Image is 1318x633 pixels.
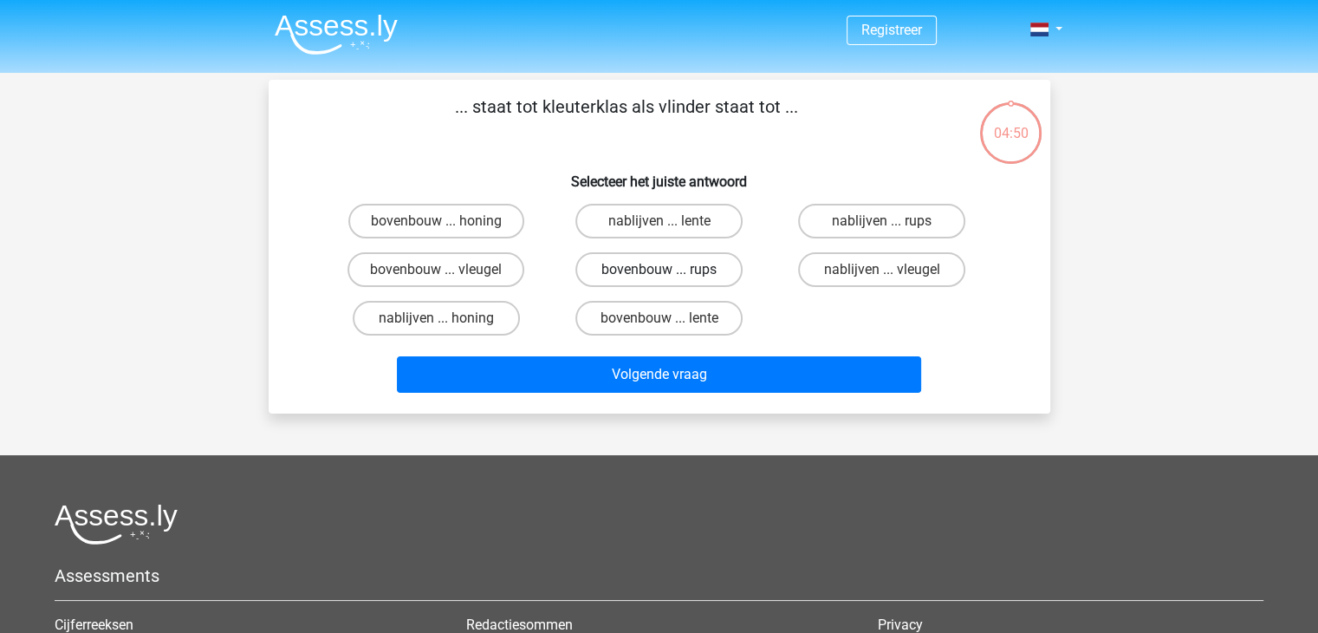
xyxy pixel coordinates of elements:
label: bovenbouw ... lente [575,301,743,336]
label: nablijven ... rups [798,204,965,238]
label: nablijven ... lente [575,204,743,238]
img: Assessly logo [55,504,178,545]
img: Assessly [275,14,398,55]
a: Privacy [878,617,923,633]
a: Cijferreeksen [55,617,133,633]
h6: Selecteer het juiste antwoord [296,160,1023,190]
a: Redactiesommen [466,617,573,633]
label: bovenbouw ... vleugel [347,252,524,287]
label: bovenbouw ... honing [348,204,524,238]
a: Registreer [861,22,922,38]
label: nablijven ... honing [353,301,520,336]
div: 04:50 [978,101,1043,144]
label: bovenbouw ... rups [575,252,743,287]
h5: Assessments [55,565,1263,586]
label: nablijven ... vleugel [798,252,965,287]
p: ... staat tot kleuterklas als vlinder staat tot ... [296,94,958,146]
button: Volgende vraag [397,356,921,393]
